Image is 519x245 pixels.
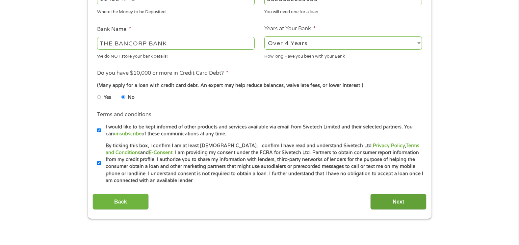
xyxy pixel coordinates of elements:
[92,194,149,210] input: Back
[104,94,111,101] label: Yes
[264,25,316,32] label: Years at Your Bank
[97,70,228,77] label: Do you have $10,000 or more in Credit Card Debt?
[106,143,419,155] a: Terms and Conditions
[128,94,135,101] label: No
[370,194,427,210] input: Next
[149,150,172,155] a: E-Consent
[97,111,151,118] label: Terms and conditions
[97,51,255,60] div: We do NOT store your bank details!
[97,7,255,15] div: Where the Money to be Deposited
[101,123,424,138] label: I would like to be kept informed of other products and services available via email from Sivetech...
[101,142,424,184] label: By ticking this box, I confirm I am at least [DEMOGRAPHIC_DATA]. I confirm I have read and unders...
[114,131,142,137] a: unsubscribe
[264,7,422,15] div: You will need one for a loan.
[97,26,131,33] label: Bank Name
[97,82,422,89] div: (Many apply for a loan with credit card debt. An expert may help reduce balances, waive late fees...
[373,143,405,149] a: Privacy Policy
[264,51,422,60] div: How long Have you been with your Bank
